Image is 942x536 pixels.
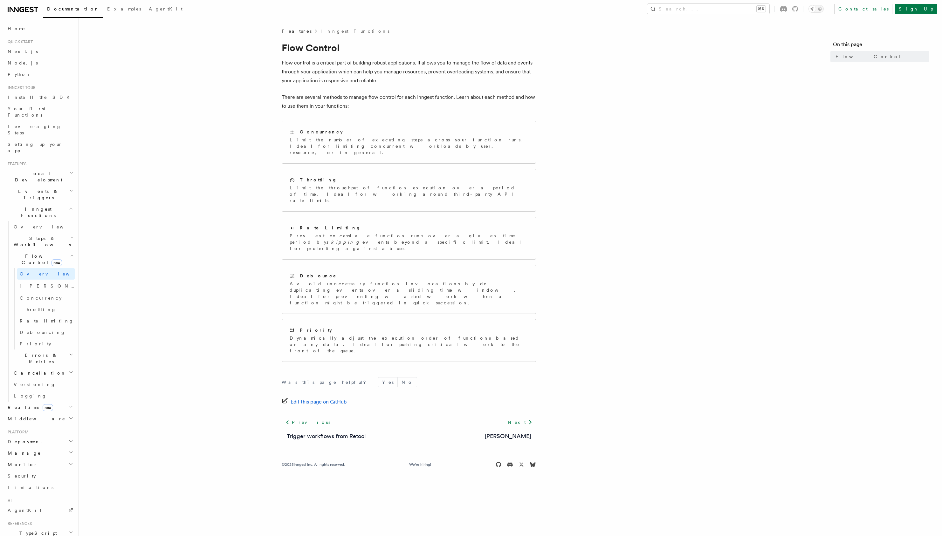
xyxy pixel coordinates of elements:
[5,69,75,80] a: Python
[5,168,75,186] button: Local Development
[11,250,75,268] button: Flow Controlnew
[290,137,528,156] p: Limit the number of executing steps across your function runs. Ideal for limiting concurrent work...
[5,404,53,410] span: Realtime
[5,46,75,57] a: Next.js
[11,352,69,365] span: Errors & Retries
[8,473,36,478] span: Security
[43,404,53,411] span: new
[8,508,41,513] span: AgentKit
[5,121,75,139] a: Leveraging Steps
[17,292,75,304] a: Concurrency
[17,304,75,315] a: Throttling
[320,28,389,34] a: Inngest Functions
[835,53,901,60] span: Flow Control
[5,505,75,516] a: AgentKit
[282,397,347,406] a: Edit this page on GitHub
[8,106,45,118] span: Your first Functions
[290,281,528,306] p: Avoid unnecessary function invocations by de-duplicating events over a sliding time window. Ideal...
[5,186,75,203] button: Events & Triggers
[11,379,75,390] a: Versioning
[11,268,75,349] div: Flow Controlnew
[833,41,929,51] h4: On this page
[20,341,51,346] span: Priority
[11,370,66,376] span: Cancellation
[757,6,766,12] kbd: ⌘K
[11,233,75,250] button: Steps & Workflows
[5,438,42,445] span: Deployment
[291,397,347,406] span: Edit this page on GitHub
[282,169,536,212] a: ThrottlingLimit the throughput of function execution over a period of time. Ideal for working aro...
[103,2,145,17] a: Examples
[5,413,75,424] button: Middleware
[647,4,769,14] button: Search...⌘K
[14,382,56,387] span: Versioning
[8,95,73,100] span: Install the SDK
[20,318,74,323] span: Rate limiting
[20,271,85,276] span: Overview
[282,417,334,428] a: Previous
[5,170,69,183] span: Local Development
[300,225,361,231] h2: Rate Limiting
[282,28,312,34] span: Features
[43,2,103,18] a: Documentation
[5,461,38,468] span: Monitor
[17,338,75,349] a: Priority
[149,6,182,11] span: AgentKit
[5,139,75,156] a: Setting up your app
[11,253,70,266] span: Flow Control
[5,85,36,90] span: Inngest tour
[5,221,75,402] div: Inngest Functions
[11,221,75,233] a: Overview
[300,177,337,183] h2: Throttling
[8,25,25,32] span: Home
[282,121,536,164] a: ConcurrencyLimit the number of executing steps across your function runs. Ideal for limiting conc...
[5,57,75,69] a: Node.js
[8,72,31,77] span: Python
[409,462,431,467] a: We're hiring!
[5,436,75,447] button: Deployment
[5,416,65,422] span: Middleware
[282,319,536,362] a: PriorityDynamically adjust the execution order of functions based on any data. Ideal for pushing ...
[17,268,75,280] a: Overview
[834,4,892,14] a: Contact sales
[5,447,75,459] button: Manage
[5,521,32,526] span: References
[52,259,62,266] span: new
[145,2,186,17] a: AgentKit
[17,280,75,292] a: [PERSON_NAME]
[14,224,79,229] span: Overview
[300,327,332,333] h2: Priority
[833,51,929,62] a: Flow Control
[5,23,75,34] a: Home
[5,103,75,121] a: Your first Functions
[20,330,65,335] span: Debouncing
[20,283,113,288] span: [PERSON_NAME]
[5,402,75,413] button: Realtimenew
[20,307,56,312] span: Throttling
[398,377,417,387] button: No
[282,462,345,467] div: © 2025 Inngest Inc. All rights reserved.
[282,379,370,385] p: Was this page helpful?
[282,58,536,85] p: Flow control is a critical part of building robust applications. It allows you to manage the flow...
[5,470,75,482] a: Security
[808,5,824,13] button: Toggle dark mode
[290,335,528,354] p: Dynamically adjust the execution order of functions based on any data. Ideal for pushing critical...
[11,349,75,367] button: Errors & Retries
[485,432,531,441] a: [PERSON_NAME]
[300,129,343,135] h2: Concurrency
[47,6,100,11] span: Documentation
[282,265,536,314] a: DebounceAvoid unnecessary function invocations by de-duplicating events over a sliding time windo...
[5,498,12,503] span: AI
[5,203,75,221] button: Inngest Functions
[282,217,536,260] a: Rate LimitingPrevent excessive function runs over a given time period byskippingevents beyond a s...
[14,393,47,398] span: Logging
[504,417,536,428] a: Next
[290,185,528,204] p: Limit the throughput of function execution over a period of time. Ideal for working around third-...
[300,273,337,279] h2: Debounce
[5,161,26,166] span: Features
[11,367,75,379] button: Cancellation
[20,295,62,301] span: Concurrency
[378,377,397,387] button: Yes
[287,432,366,441] a: Trigger workflows from Retool
[5,450,41,456] span: Manage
